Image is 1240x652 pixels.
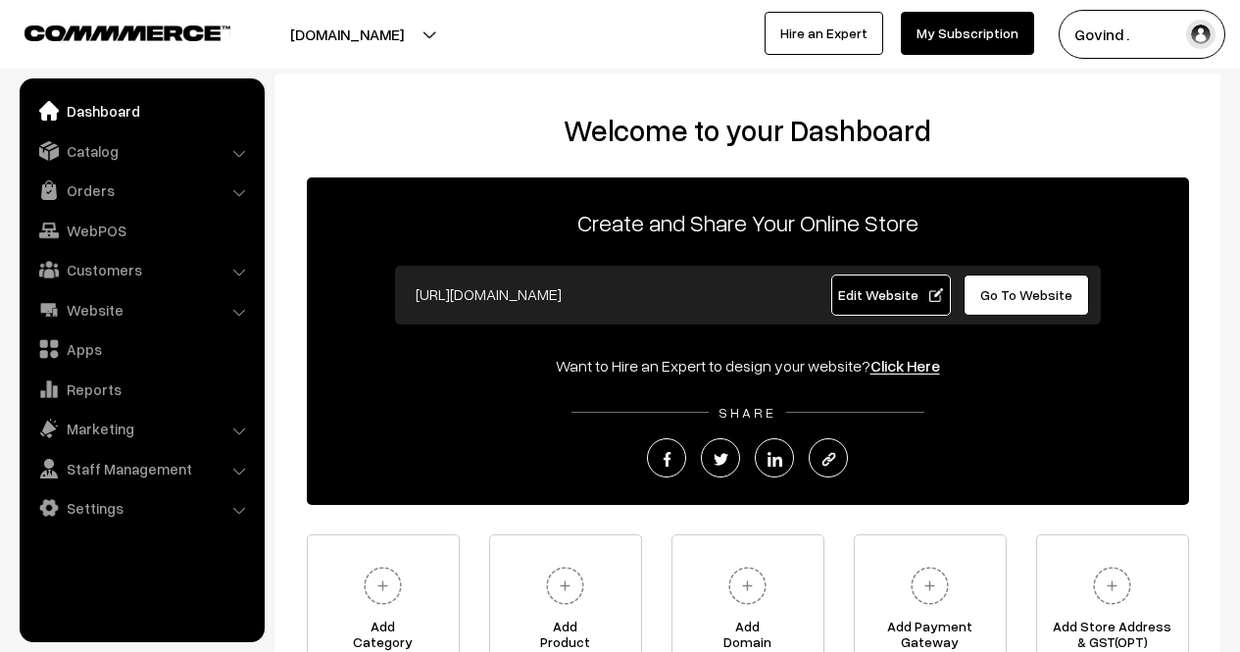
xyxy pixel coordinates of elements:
a: Go To Website [964,275,1090,316]
div: Want to Hire an Expert to design your website? [307,354,1189,377]
a: Dashboard [25,93,258,128]
img: plus.svg [720,559,774,613]
a: Apps [25,331,258,367]
a: Orders [25,173,258,208]
img: user [1186,20,1215,49]
img: plus.svg [538,559,592,613]
img: plus.svg [1085,559,1139,613]
a: Hire an Expert [765,12,883,55]
a: WebPOS [25,213,258,248]
img: plus.svg [903,559,957,613]
p: Create and Share Your Online Store [307,205,1189,240]
button: Govind . [1059,10,1225,59]
a: Reports [25,372,258,407]
a: Settings [25,490,258,526]
span: SHARE [709,404,786,421]
a: Catalog [25,133,258,169]
a: Edit Website [831,275,951,316]
span: Go To Website [980,286,1072,303]
img: plus.svg [356,559,410,613]
a: Customers [25,252,258,287]
a: COMMMERCE [25,20,196,43]
img: COMMMERCE [25,25,230,40]
a: Click Here [870,356,940,376]
h2: Welcome to your Dashboard [294,113,1201,148]
a: My Subscription [901,12,1034,55]
a: Website [25,292,258,327]
a: Marketing [25,411,258,446]
button: [DOMAIN_NAME] [222,10,472,59]
a: Staff Management [25,451,258,486]
span: Edit Website [838,286,943,303]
